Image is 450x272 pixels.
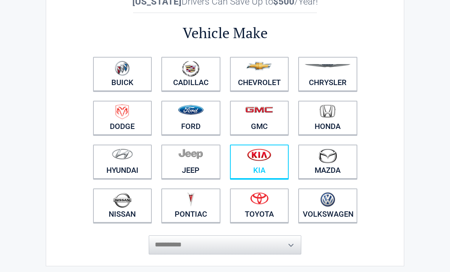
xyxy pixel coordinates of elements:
[93,145,152,179] a: Hyundai
[247,148,271,161] img: kia
[113,192,132,208] img: nissan
[93,188,152,223] a: Nissan
[230,188,289,223] a: Toyota
[161,57,220,91] a: Cadillac
[161,188,220,223] a: Pontiac
[230,145,289,179] a: Kia
[245,106,273,113] img: gmc
[230,57,289,91] a: Chevrolet
[298,101,357,135] a: Honda
[161,101,220,135] a: Ford
[246,62,272,70] img: chevrolet
[115,61,130,76] img: buick
[161,145,220,179] a: Jeep
[178,148,203,159] img: jeep
[182,61,199,77] img: cadillac
[178,105,204,115] img: ford
[304,64,351,68] img: chrysler
[230,101,289,135] a: GMC
[187,192,194,207] img: pontiac
[298,57,357,91] a: Chrysler
[112,148,133,159] img: hyundai
[318,148,337,163] img: mazda
[320,192,335,207] img: volkswagen
[88,23,362,43] h2: Vehicle Make
[116,105,129,119] img: dodge
[93,101,152,135] a: Dodge
[320,105,336,118] img: honda
[93,57,152,91] a: Buick
[298,145,357,179] a: Mazda
[250,192,268,204] img: toyota
[298,188,357,223] a: Volkswagen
